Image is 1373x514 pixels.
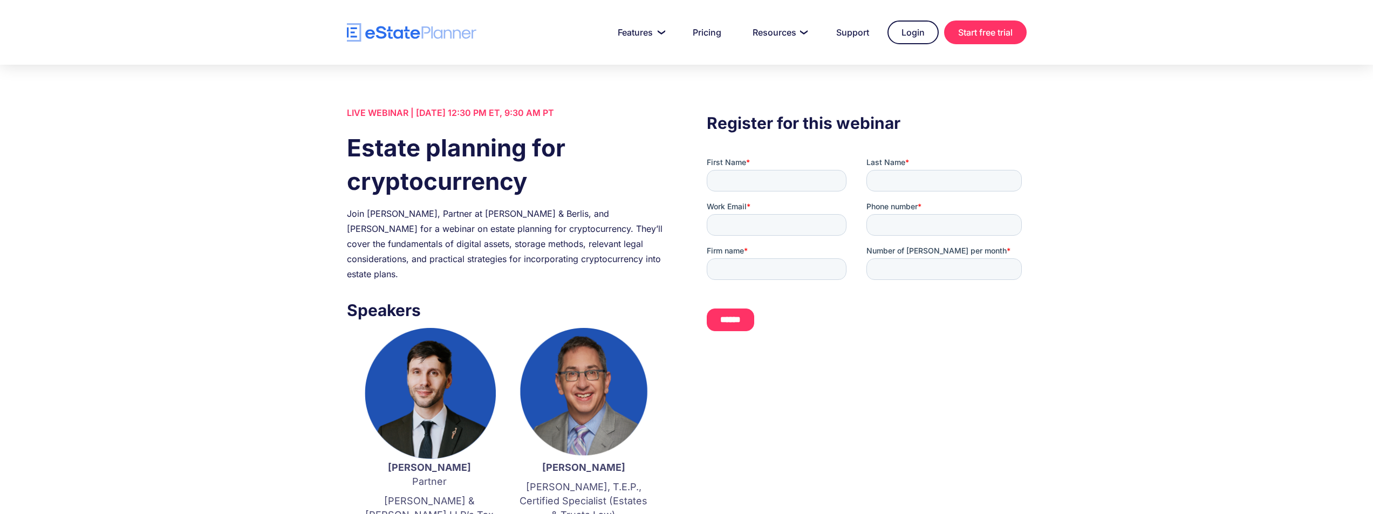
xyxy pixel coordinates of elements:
[707,111,1026,135] h3: Register for this webinar
[707,157,1026,340] iframe: Form 0
[347,206,666,282] div: Join [PERSON_NAME], Partner at [PERSON_NAME] & Berlis, and [PERSON_NAME] for a webinar on estate ...
[347,298,666,323] h3: Speakers
[605,22,674,43] a: Features
[347,23,476,42] a: home
[388,462,471,473] strong: [PERSON_NAME]
[680,22,734,43] a: Pricing
[887,20,939,44] a: Login
[363,461,496,489] p: Partner
[823,22,882,43] a: Support
[347,105,666,120] div: LIVE WEBINAR | [DATE] 12:30 PM ET, 9:30 AM PT
[542,462,625,473] strong: [PERSON_NAME]
[740,22,818,43] a: Resources
[944,20,1027,44] a: Start free trial
[347,131,666,198] h1: Estate planning for cryptocurrency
